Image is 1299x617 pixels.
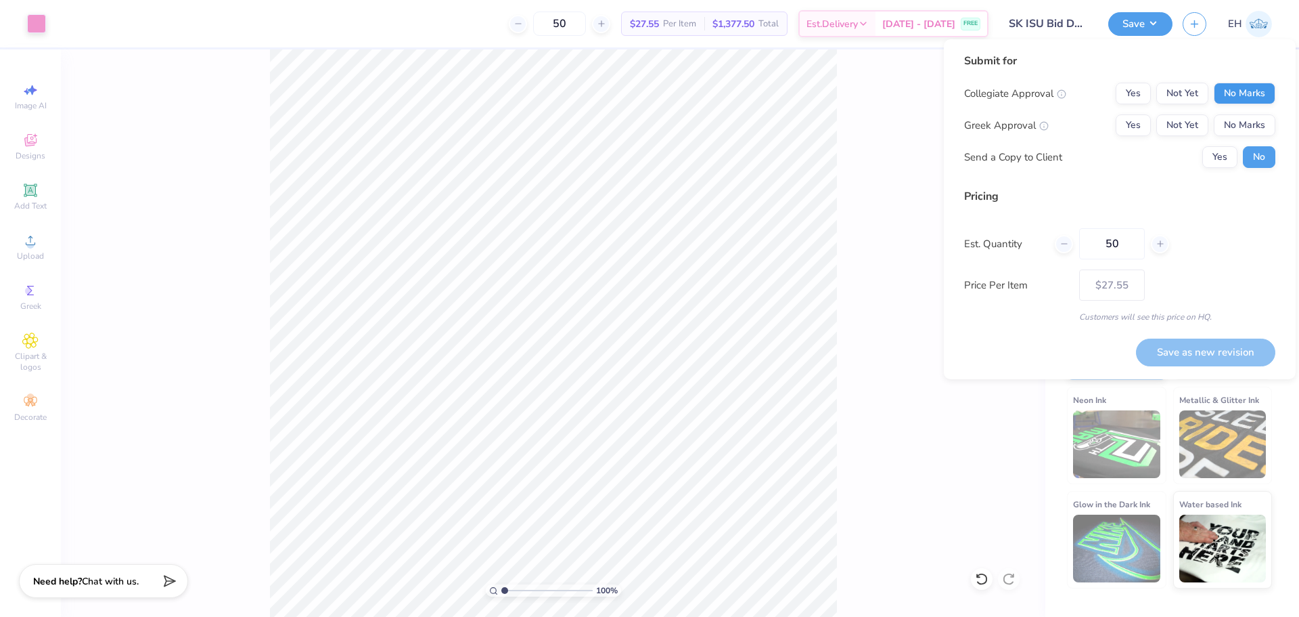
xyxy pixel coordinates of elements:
label: Est. Quantity [964,236,1045,252]
div: Collegiate Approval [964,86,1066,102]
img: Glow in the Dark Ink [1073,515,1160,582]
span: Per Item [663,17,696,31]
input: – – [1079,228,1145,259]
span: Water based Ink [1179,497,1241,511]
img: Erin Herberholt [1246,11,1272,37]
button: No Marks [1214,83,1275,104]
span: Metallic & Glitter Ink [1179,393,1259,407]
span: Greek [20,301,41,312]
input: – – [533,12,586,36]
span: EH [1228,16,1242,32]
input: Untitled Design [999,10,1098,37]
span: Chat with us. [82,575,139,588]
span: Neon Ink [1073,393,1106,407]
span: Total [758,17,779,31]
div: Pricing [964,188,1275,205]
span: Upload [17,251,44,261]
strong: Need help? [33,575,82,588]
button: Save [1108,12,1172,36]
img: Metallic & Glitter Ink [1179,410,1267,478]
button: Yes [1202,146,1237,168]
div: Greek Approval [964,118,1049,133]
span: 100 % [596,584,618,597]
img: Neon Ink [1073,410,1160,478]
button: No [1243,146,1275,168]
button: No Marks [1214,114,1275,136]
span: FREE [963,19,978,28]
button: Not Yet [1156,114,1208,136]
img: Water based Ink [1179,515,1267,582]
button: Not Yet [1156,83,1208,104]
span: Designs [16,150,45,161]
div: Customers will see this price on HQ. [964,311,1275,323]
span: Image AI [15,100,47,111]
span: [DATE] - [DATE] [882,17,955,31]
span: Decorate [14,412,47,423]
span: Glow in the Dark Ink [1073,497,1150,511]
a: EH [1228,11,1272,37]
div: Send a Copy to Client [964,150,1062,165]
span: $27.55 [630,17,659,31]
div: Submit for [964,53,1275,69]
button: Yes [1116,114,1151,136]
span: Est. Delivery [806,17,858,31]
label: Price Per Item [964,278,1069,293]
span: $1,377.50 [712,17,754,31]
button: Yes [1116,83,1151,104]
span: Clipart & logos [7,351,54,373]
span: Add Text [14,200,47,211]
